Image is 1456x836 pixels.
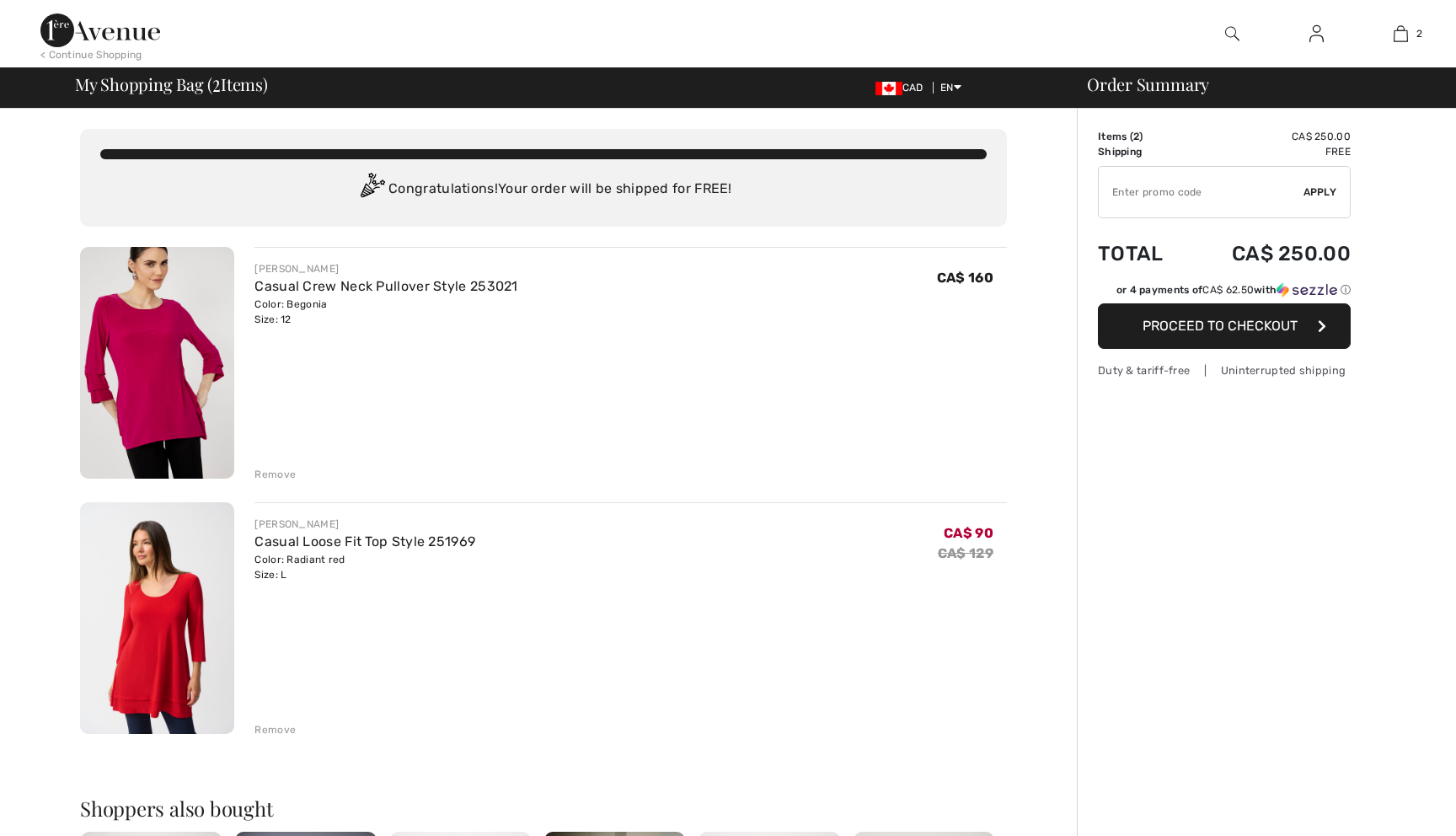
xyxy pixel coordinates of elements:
span: Apply [1303,185,1337,200]
span: CA$ 160 [937,270,993,286]
span: CA$ 90 [944,525,993,541]
img: Casual Crew Neck Pullover Style 253021 [80,247,234,479]
span: 2 [1416,26,1422,41]
img: Canadian Dollar [875,82,902,95]
div: Order Summary [1067,76,1446,93]
span: My Shopping Bag ( Items) [75,76,268,93]
div: Color: Radiant red Size: L [254,552,475,582]
div: Remove [254,467,296,482]
img: 1ère Avenue [40,13,160,47]
td: CA$ 250.00 [1187,129,1351,144]
span: Proceed to Checkout [1143,318,1298,334]
img: My Bag [1394,24,1408,44]
span: CAD [875,82,930,94]
img: Casual Loose Fit Top Style 251969 [80,502,234,734]
s: CA$ 129 [938,545,993,561]
input: Promo code [1099,167,1303,217]
td: Shipping [1098,144,1187,159]
div: [PERSON_NAME] [254,517,475,532]
div: or 4 payments of with [1116,282,1351,297]
div: Duty & tariff-free | Uninterrupted shipping [1098,362,1351,378]
td: Total [1098,225,1187,282]
img: Sezzle [1277,282,1337,297]
div: Remove [254,722,296,737]
span: CA$ 62.50 [1202,284,1254,296]
a: 2 [1359,24,1442,44]
span: EN [940,82,961,94]
img: My Info [1309,24,1324,44]
a: Casual Crew Neck Pullover Style 253021 [254,278,517,294]
td: Items ( ) [1098,129,1187,144]
td: CA$ 250.00 [1187,225,1351,282]
td: Free [1187,144,1351,159]
img: search the website [1225,24,1239,44]
a: Casual Loose Fit Top Style 251969 [254,533,475,549]
div: or 4 payments ofCA$ 62.50withSezzle Click to learn more about Sezzle [1098,282,1351,303]
h2: Shoppers also bought [80,798,1007,818]
div: Congratulations! Your order will be shipped for FREE! [100,173,987,206]
span: 2 [1133,131,1139,142]
span: 2 [212,72,221,94]
div: Color: Begonia Size: 12 [254,297,517,327]
div: < Continue Shopping [40,47,142,62]
img: Congratulation2.svg [355,173,388,206]
button: Proceed to Checkout [1098,303,1351,349]
div: [PERSON_NAME] [254,261,517,276]
a: Sign In [1296,24,1337,45]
